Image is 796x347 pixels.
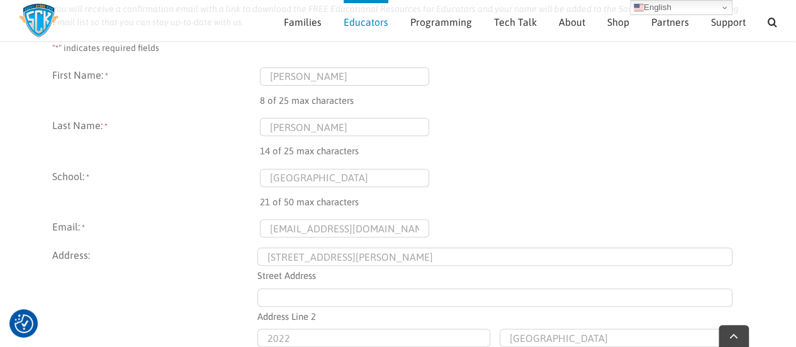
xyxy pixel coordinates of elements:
[52,42,744,55] p: " " indicates required fields
[711,17,746,27] span: Support
[260,86,744,108] div: 8 of 25 max characters
[19,3,59,38] img: Savvy Cyber Kids Logo
[634,3,644,13] img: en
[651,17,689,27] span: Partners
[559,17,585,27] span: About
[14,314,33,333] img: Revisit consent button
[494,17,537,27] span: Tech Talk
[410,17,472,27] span: Programming
[260,136,744,159] div: 14 of 25 max characters
[52,67,260,108] label: First Name:
[52,169,260,210] label: School:
[257,266,732,283] label: Street Address
[257,307,732,324] label: Address Line 2
[52,247,260,263] legend: Address:
[607,17,629,27] span: Shop
[52,118,260,159] label: Last Name:
[284,17,322,27] span: Families
[344,17,388,27] span: Educators
[14,314,33,333] button: Consent Preferences
[52,219,260,237] label: Email:
[260,187,744,210] div: 21 of 50 max characters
